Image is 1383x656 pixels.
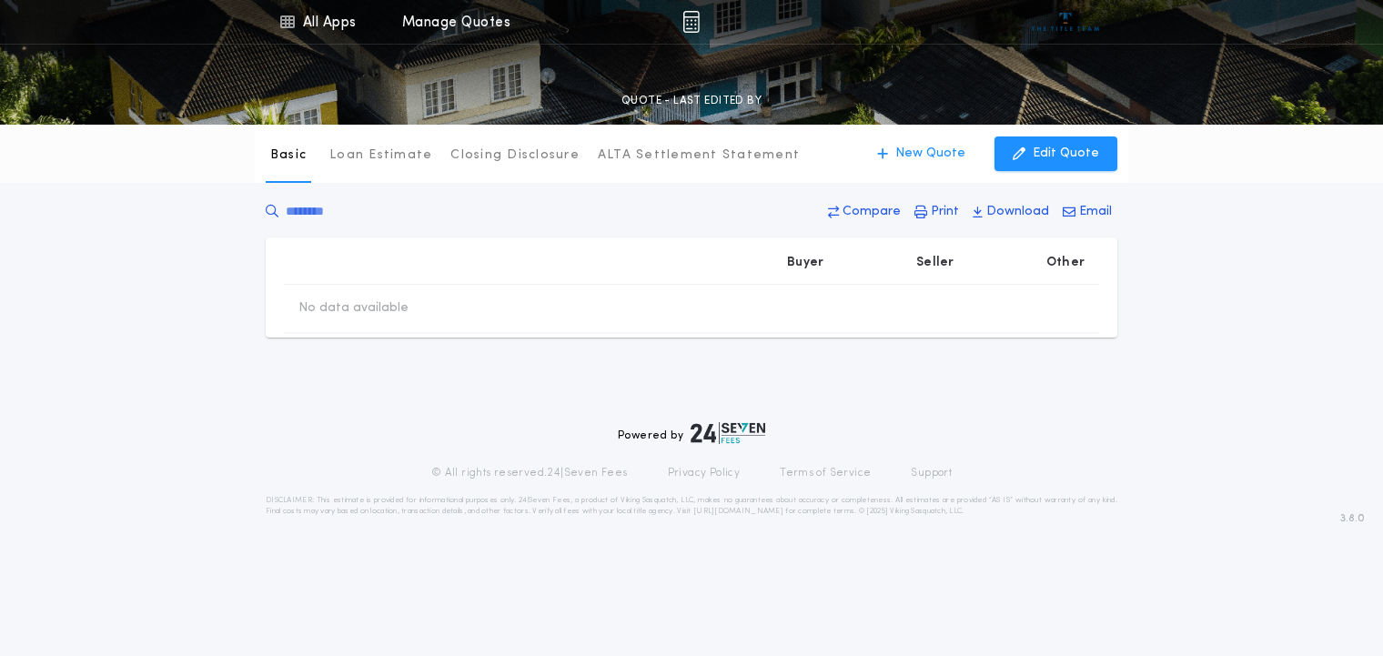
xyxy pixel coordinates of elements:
p: Seller [916,254,954,272]
p: Download [986,203,1049,221]
p: Email [1079,203,1112,221]
button: Compare [823,196,906,228]
a: Privacy Policy [668,466,741,480]
p: QUOTE - LAST EDITED BY [621,92,762,110]
p: Compare [843,203,901,221]
p: © All rights reserved. 24|Seven Fees [431,466,628,480]
img: vs-icon [1032,13,1100,31]
p: Other [1046,254,1085,272]
p: Print [931,203,959,221]
p: New Quote [895,145,965,163]
a: Terms of Service [780,466,871,480]
p: DISCLAIMER: This estimate is provided for informational purposes only. 24|Seven Fees, a product o... [266,495,1117,517]
button: Print [909,196,964,228]
img: logo [691,422,765,444]
button: New Quote [859,136,984,171]
p: Basic [270,146,307,165]
p: ALTA Settlement Statement [598,146,800,165]
p: Loan Estimate [329,146,432,165]
p: Edit Quote [1033,145,1099,163]
button: Download [967,196,1055,228]
img: img [682,11,700,33]
div: Powered by [618,422,765,444]
button: Edit Quote [994,136,1117,171]
p: Buyer [787,254,823,272]
button: Email [1057,196,1117,228]
p: Closing Disclosure [450,146,580,165]
a: Support [911,466,952,480]
span: 3.8.0 [1340,510,1365,527]
td: No data available [284,285,423,332]
a: [URL][DOMAIN_NAME] [693,508,783,515]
